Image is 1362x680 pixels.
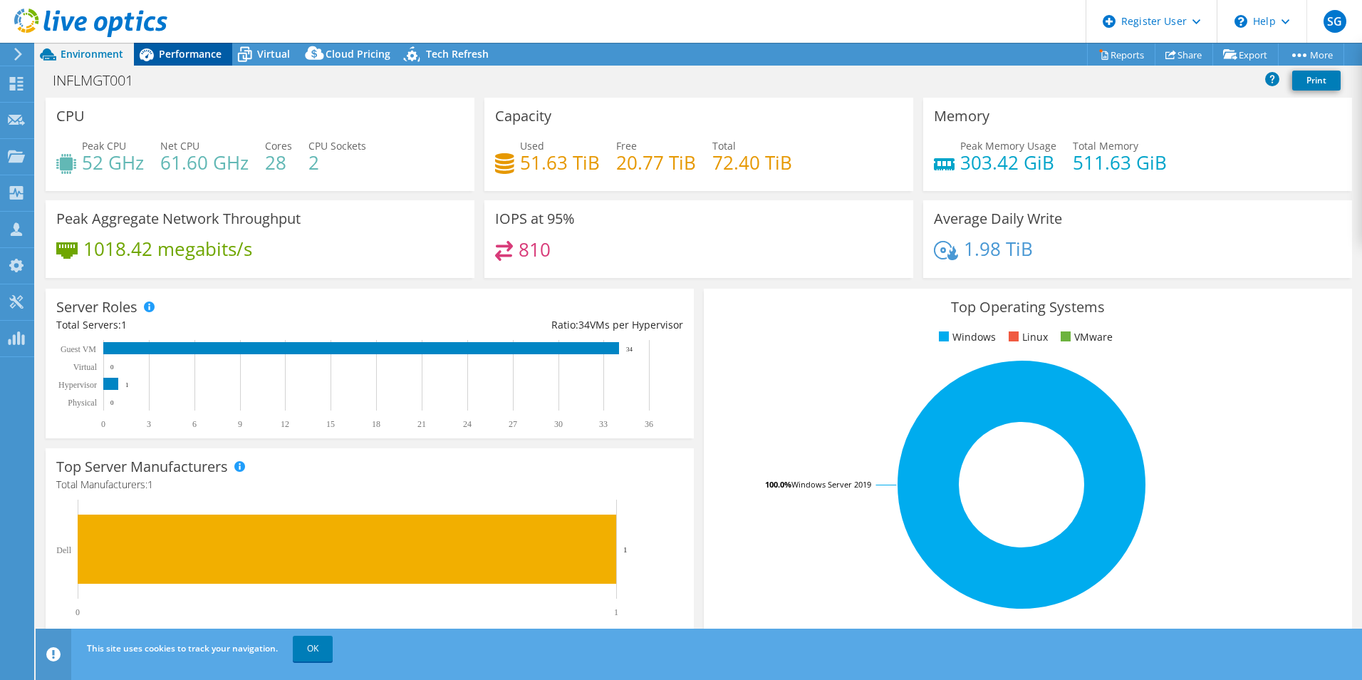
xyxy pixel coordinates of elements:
text: 27 [509,419,517,429]
text: 1 [614,607,618,617]
text: 15 [326,419,335,429]
a: OK [293,636,333,661]
text: Guest VM [61,344,96,354]
h3: Top Operating Systems [714,299,1341,315]
text: Dell [56,545,71,555]
text: Virtual [73,362,98,372]
text: 9 [238,419,242,429]
h3: Peak Aggregate Network Throughput [56,211,301,227]
text: 1 [125,381,129,388]
h4: 51.63 TiB [520,155,600,170]
li: Windows [935,329,996,345]
span: Total [712,139,736,153]
span: Net CPU [160,139,199,153]
text: 24 [463,419,472,429]
text: 6 [192,419,197,429]
text: 0 [101,419,105,429]
span: SG [1324,10,1346,33]
h4: 2 [308,155,366,170]
h4: 28 [265,155,292,170]
span: Cores [265,139,292,153]
text: 34 [626,346,633,353]
h4: 810 [519,242,551,257]
h3: Average Daily Write [934,211,1062,227]
text: 21 [417,419,426,429]
h3: Server Roles [56,299,137,315]
span: Performance [159,47,222,61]
span: Free [616,139,637,153]
span: Used [520,139,544,153]
span: Tech Refresh [426,47,489,61]
text: 1 [623,545,628,554]
h4: Total Manufacturers: [56,477,683,493]
h4: 61.60 GHz [160,155,249,170]
h3: Top Server Manufacturers [56,459,228,475]
span: 1 [121,318,127,331]
span: CPU Sockets [308,139,366,153]
text: Hypervisor [58,380,97,390]
a: More [1278,43,1344,66]
a: Share [1155,43,1213,66]
span: Environment [61,47,123,61]
span: Cloud Pricing [326,47,390,61]
h3: CPU [56,108,85,124]
tspan: 100.0% [765,479,791,490]
text: 33 [599,419,608,429]
text: 0 [110,364,114,371]
span: Peak CPU [82,139,126,153]
tspan: Windows Server 2019 [791,479,871,490]
span: This site uses cookies to track your navigation. [87,642,278,654]
svg: \n [1234,15,1247,28]
h3: Memory [934,108,989,124]
h4: 20.77 TiB [616,155,696,170]
text: 18 [372,419,380,429]
a: Print [1292,71,1341,91]
h3: IOPS at 95% [495,211,575,227]
span: Total Memory [1073,139,1138,153]
h3: Capacity [495,108,551,124]
text: 0 [76,607,80,617]
span: 1 [147,478,153,491]
text: Physical [68,398,97,408]
h4: 1018.42 megabits/s [83,241,252,257]
text: 12 [281,419,289,429]
span: Peak Memory Usage [960,139,1056,153]
h4: 72.40 TiB [712,155,792,170]
li: VMware [1057,329,1113,345]
li: Linux [1005,329,1048,345]
text: 30 [554,419,563,429]
span: 34 [578,318,590,331]
h4: 511.63 GiB [1073,155,1167,170]
h4: 52 GHz [82,155,144,170]
h4: 1.98 TiB [964,241,1033,257]
a: Reports [1087,43,1155,66]
text: 3 [147,419,151,429]
h1: INFLMGT001 [46,73,155,88]
a: Export [1212,43,1279,66]
div: Ratio: VMs per Hypervisor [370,317,683,333]
div: Total Servers: [56,317,370,333]
h4: 303.42 GiB [960,155,1056,170]
text: 0 [110,399,114,406]
span: Virtual [257,47,290,61]
text: 36 [645,419,653,429]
